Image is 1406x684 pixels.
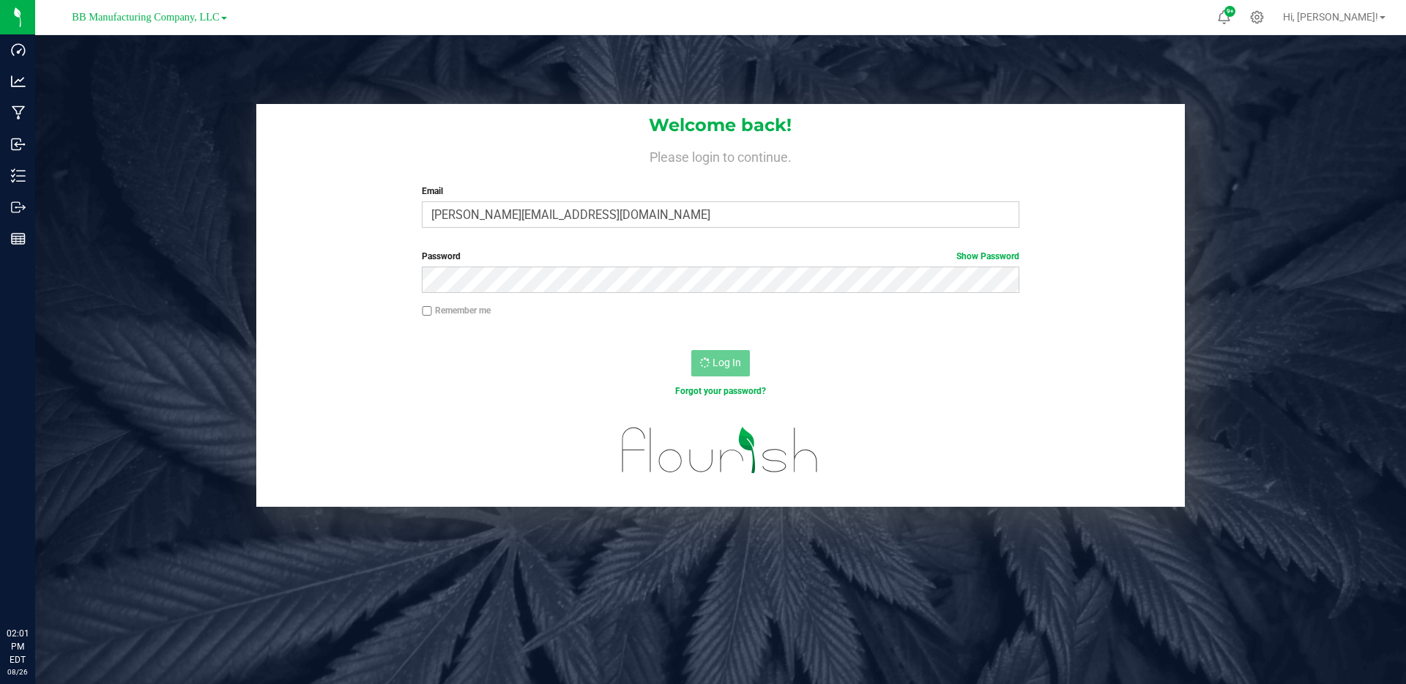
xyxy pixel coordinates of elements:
[534,5,849,29] span: Flourish is Out of the Office for [DATE]!
[422,304,491,317] label: Remember me
[422,185,1019,198] label: Email
[1227,9,1233,15] span: 9+
[11,200,26,215] inline-svg: Outbound
[11,168,26,183] inline-svg: Inventory
[11,74,26,89] inline-svg: Analytics
[603,115,781,133] div: You always have our Help Center
[7,666,29,677] p: 08/26
[675,386,766,396] a: Forgot your password?
[11,105,26,120] inline-svg: Manufacturing
[256,116,1185,135] h1: Welcome back!
[12,39,1361,77] span: Heads Up, Flourish Fam! We'll be out of the office [DATE][DATE]. We'll respond to non-critical is...
[11,137,26,152] inline-svg: Inbound
[713,357,741,368] span: Log In
[256,146,1185,164] h4: Please login to continue.
[422,251,461,261] span: Password
[532,87,851,107] span: Thank you for your patience and understanding!
[422,306,432,316] input: Remember me
[956,251,1019,261] a: Show Password
[604,413,836,488] img: flourish_logo.svg
[1283,11,1378,23] span: Hi, [PERSON_NAME]!
[11,231,26,246] inline-svg: Reports
[11,42,26,57] inline-svg: Dashboard
[6,1,12,15] span: 1
[1248,10,1266,24] div: Manage settings
[7,627,29,666] p: 02:01 PM EDT
[691,350,750,376] button: Log In
[72,11,219,23] span: BB Manufacturing Company, LLC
